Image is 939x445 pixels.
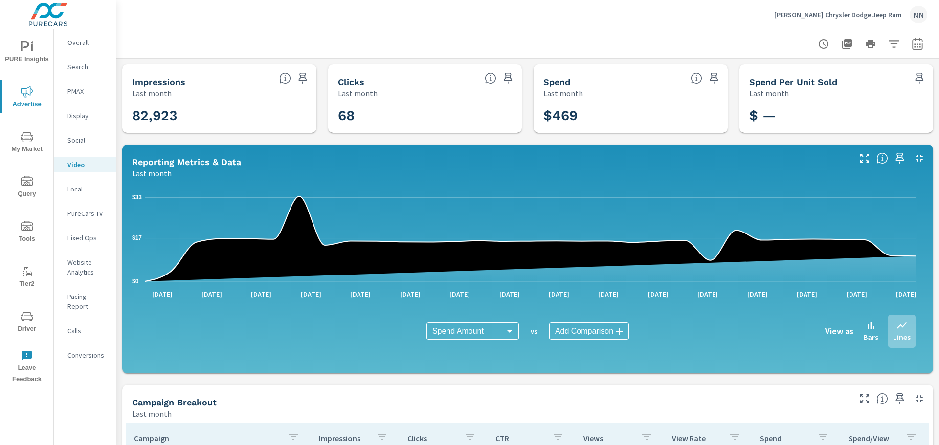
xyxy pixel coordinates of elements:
[67,86,108,96] p: PMAX
[426,322,519,340] div: Spend Amount
[432,326,484,336] span: Spend Amount
[54,60,116,74] div: Search
[893,331,911,343] p: Lines
[861,34,880,54] button: Print Report
[912,391,927,406] button: Minimize Widget
[3,311,50,335] span: Driver
[691,289,725,299] p: [DATE]
[67,292,108,311] p: Pacing Report
[54,206,116,221] div: PureCars TV
[145,289,179,299] p: [DATE]
[443,289,477,299] p: [DATE]
[132,278,139,285] text: $0
[884,34,904,54] button: Apply Filters
[749,77,837,87] h5: Spend Per Unit Sold
[740,289,775,299] p: [DATE]
[3,131,50,155] span: My Market
[912,70,927,86] span: Save this to your personalized report
[790,289,824,299] p: [DATE]
[54,348,116,362] div: Conversions
[67,350,108,360] p: Conversions
[0,29,53,389] div: nav menu
[706,70,722,86] span: Save this to your personalized report
[3,350,50,385] span: Leave Feedback
[641,289,675,299] p: [DATE]
[132,87,172,99] p: Last month
[132,397,217,407] h5: Campaign Breakout
[672,433,721,443] p: View Rate
[749,87,789,99] p: Last month
[343,289,378,299] p: [DATE]
[849,433,897,443] p: Spend/View
[555,326,613,336] span: Add Comparison
[132,107,307,124] h3: 82,923
[889,289,923,299] p: [DATE]
[67,38,108,47] p: Overall
[876,393,888,404] span: This is a summary of Video performance results by campaign. Each column can be sorted.
[54,35,116,50] div: Overall
[892,391,908,406] span: Save this to your personalized report
[840,289,874,299] p: [DATE]
[749,107,924,124] h3: $ —
[319,433,368,443] p: Impressions
[857,391,872,406] button: Make Fullscreen
[3,266,50,290] span: Tier2
[132,194,142,201] text: $33
[132,408,172,420] p: Last month
[3,221,50,245] span: Tools
[295,70,311,86] span: Save this to your personalized report
[67,111,108,121] p: Display
[3,176,50,200] span: Query
[492,289,527,299] p: [DATE]
[549,322,629,340] div: Add Comparison
[67,160,108,170] p: Video
[3,41,50,65] span: PURE Insights
[495,433,544,443] p: CTR
[338,87,378,99] p: Last month
[54,108,116,123] div: Display
[519,327,549,336] p: vs
[863,331,878,343] p: Bars
[67,233,108,243] p: Fixed Ops
[542,289,576,299] p: [DATE]
[892,150,908,166] span: Save this to your personalized report
[691,72,702,84] span: The amount of money spent on advertising during the period.
[279,72,291,84] span: The number of times an ad was shown on your behalf.
[876,152,888,164] span: Understand Video data over time and see how metrics compare to each other.
[132,168,172,179] p: Last month
[500,70,516,86] span: Save this to your personalized report
[338,107,513,124] h3: 68
[132,157,241,167] h5: Reporting Metrics & Data
[543,87,583,99] p: Last month
[54,133,116,148] div: Social
[543,107,718,124] h3: $469
[825,326,853,336] h6: View as
[54,289,116,314] div: Pacing Report
[195,289,229,299] p: [DATE]
[67,62,108,72] p: Search
[67,184,108,194] p: Local
[583,433,632,443] p: Views
[67,209,108,218] p: PureCars TV
[910,6,927,23] div: MN
[54,84,116,99] div: PMAX
[837,34,857,54] button: "Export Report to PDF"
[393,289,427,299] p: [DATE]
[132,77,185,87] h5: Impressions
[67,326,108,336] p: Calls
[67,135,108,145] p: Social
[760,433,809,443] p: Spend
[54,182,116,196] div: Local
[908,34,927,54] button: Select Date Range
[54,231,116,245] div: Fixed Ops
[543,77,570,87] h5: Spend
[67,257,108,277] p: Website Analytics
[244,289,278,299] p: [DATE]
[857,150,872,166] button: Make Fullscreen
[3,86,50,110] span: Advertise
[591,289,626,299] p: [DATE]
[134,433,280,443] p: Campaign
[774,10,902,19] p: [PERSON_NAME] Chrysler Dodge Jeep Ram
[338,77,364,87] h5: Clicks
[54,157,116,172] div: Video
